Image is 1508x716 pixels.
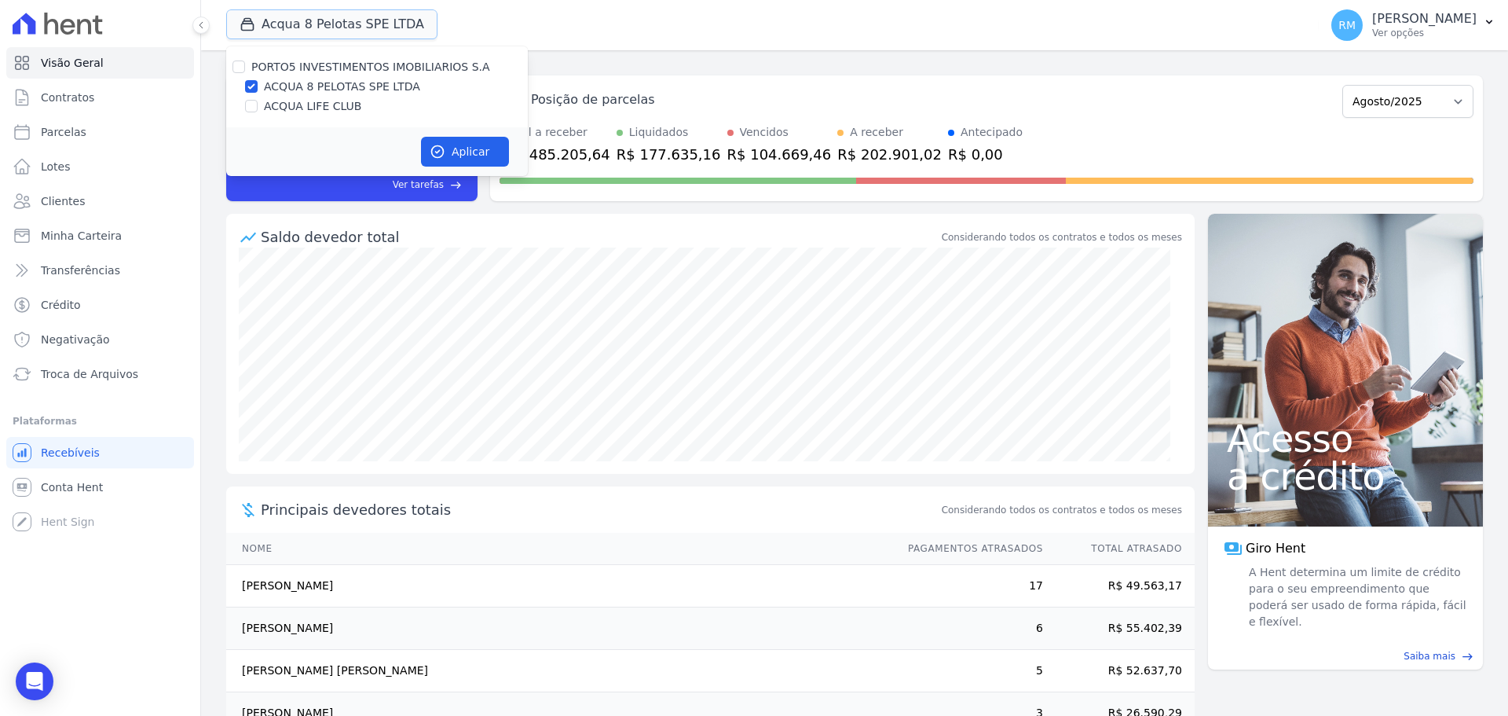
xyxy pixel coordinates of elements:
a: Conta Hent [6,472,194,503]
a: Visão Geral [6,47,194,79]
td: R$ 55.402,39 [1044,608,1195,650]
a: Negativação [6,324,194,355]
div: Antecipado [961,124,1023,141]
a: Lotes [6,151,194,182]
a: Saiba mais east [1217,649,1473,663]
button: Acqua 8 Pelotas SPE LTDA [226,9,437,39]
span: Considerando todos os contratos e todos os meses [942,503,1182,517]
label: ACQUA LIFE CLUB [264,98,361,115]
span: Minha Carteira [41,228,122,244]
td: [PERSON_NAME] [PERSON_NAME] [226,650,893,692]
a: Recebíveis [6,437,194,468]
th: Total Atrasado [1044,533,1195,565]
label: ACQUA 8 PELOTAS SPE LTDA [264,79,420,95]
a: Minha Carteira [6,220,194,252]
a: Clientes [6,185,194,217]
div: Total a receber [506,124,610,141]
div: Posição de parcelas [531,90,655,109]
span: Crédito [41,297,81,313]
span: Conta Hent [41,479,103,495]
td: R$ 49.563,17 [1044,565,1195,608]
a: Crédito [6,289,194,321]
span: Parcelas [41,124,86,140]
td: R$ 52.637,70 [1044,650,1195,692]
span: Acesso [1227,420,1464,457]
span: Visão Geral [41,55,104,71]
div: R$ 177.635,16 [617,144,721,165]
a: Contratos [6,82,194,113]
a: Ver tarefas east [284,178,462,192]
a: Transferências [6,255,194,286]
span: Principais devedores totais [261,499,939,520]
div: Plataformas [13,412,188,431]
div: Open Intercom Messenger [16,663,53,700]
span: east [1462,651,1473,663]
span: Transferências [41,263,120,278]
div: A receber [850,124,903,141]
button: Aplicar [421,137,509,167]
p: Ver opções [1372,27,1477,39]
span: Contratos [41,90,94,105]
span: Clientes [41,193,85,209]
button: RM [PERSON_NAME] Ver opções [1319,3,1508,47]
label: PORTO5 INVESTIMENTOS IMOBILIARIOS S.A [251,61,490,73]
a: Parcelas [6,116,194,148]
td: [PERSON_NAME] [226,565,893,608]
td: 6 [893,608,1044,650]
div: R$ 0,00 [948,144,1023,165]
span: Recebíveis [41,445,100,461]
span: Giro Hent [1246,539,1305,558]
td: 5 [893,650,1044,692]
td: 17 [893,565,1044,608]
td: [PERSON_NAME] [226,608,893,650]
div: Vencidos [740,124,789,141]
span: Negativação [41,332,110,347]
span: Ver tarefas [393,178,444,192]
th: Nome [226,533,893,565]
span: RM [1338,20,1356,31]
a: Troca de Arquivos [6,358,194,390]
span: Saiba mais [1404,649,1455,663]
span: a crédito [1227,457,1464,495]
span: A Hent determina um limite de crédito para o seu empreendimento que poderá ser usado de forma ráp... [1246,564,1467,630]
div: Considerando todos os contratos e todos os meses [942,230,1182,244]
span: Lotes [41,159,71,174]
p: [PERSON_NAME] [1372,11,1477,27]
div: Liquidados [629,124,689,141]
div: R$ 104.669,46 [727,144,832,165]
span: Troca de Arquivos [41,366,138,382]
div: R$ 202.901,02 [837,144,942,165]
th: Pagamentos Atrasados [893,533,1044,565]
div: R$ 485.205,64 [506,144,610,165]
div: Saldo devedor total [261,226,939,248]
span: east [450,179,462,191]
